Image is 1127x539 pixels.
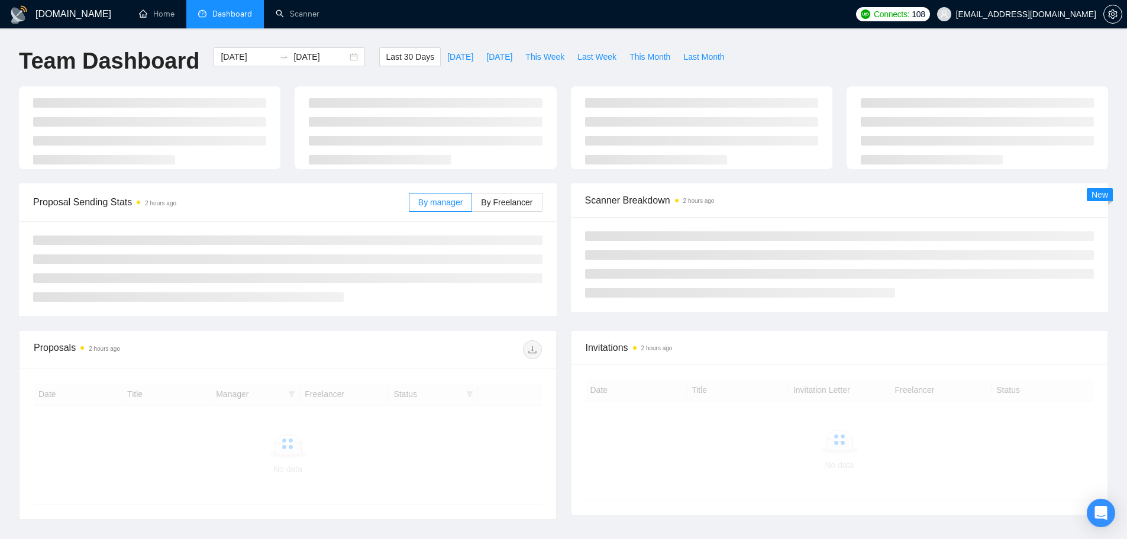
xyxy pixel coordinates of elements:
[33,195,409,209] span: Proposal Sending Stats
[683,50,724,63] span: Last Month
[279,52,289,62] span: swap-right
[386,50,434,63] span: Last 30 Days
[874,8,909,21] span: Connects:
[418,198,463,207] span: By manager
[585,193,1094,208] span: Scanner Breakdown
[1103,5,1122,24] button: setting
[1092,190,1108,199] span: New
[1087,499,1115,527] div: Open Intercom Messenger
[525,50,564,63] span: This Week
[861,9,870,19] img: upwork-logo.png
[379,47,441,66] button: Last 30 Days
[89,346,120,352] time: 2 hours ago
[441,47,480,66] button: [DATE]
[1103,9,1122,19] a: setting
[912,8,925,21] span: 108
[480,47,519,66] button: [DATE]
[198,9,206,18] span: dashboard
[629,50,670,63] span: This Month
[1104,9,1122,19] span: setting
[212,9,252,19] span: Dashboard
[577,50,616,63] span: Last Week
[9,5,28,24] img: logo
[683,198,715,204] time: 2 hours ago
[641,345,673,351] time: 2 hours ago
[447,50,473,63] span: [DATE]
[677,47,731,66] button: Last Month
[586,340,1094,355] span: Invitations
[571,47,623,66] button: Last Week
[293,50,347,63] input: End date
[34,340,288,359] div: Proposals
[276,9,319,19] a: searchScanner
[221,50,275,63] input: Start date
[481,198,532,207] span: By Freelancer
[145,200,176,206] time: 2 hours ago
[139,9,175,19] a: homeHome
[279,52,289,62] span: to
[623,47,677,66] button: This Month
[940,10,948,18] span: user
[486,50,512,63] span: [DATE]
[519,47,571,66] button: This Week
[19,47,199,75] h1: Team Dashboard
